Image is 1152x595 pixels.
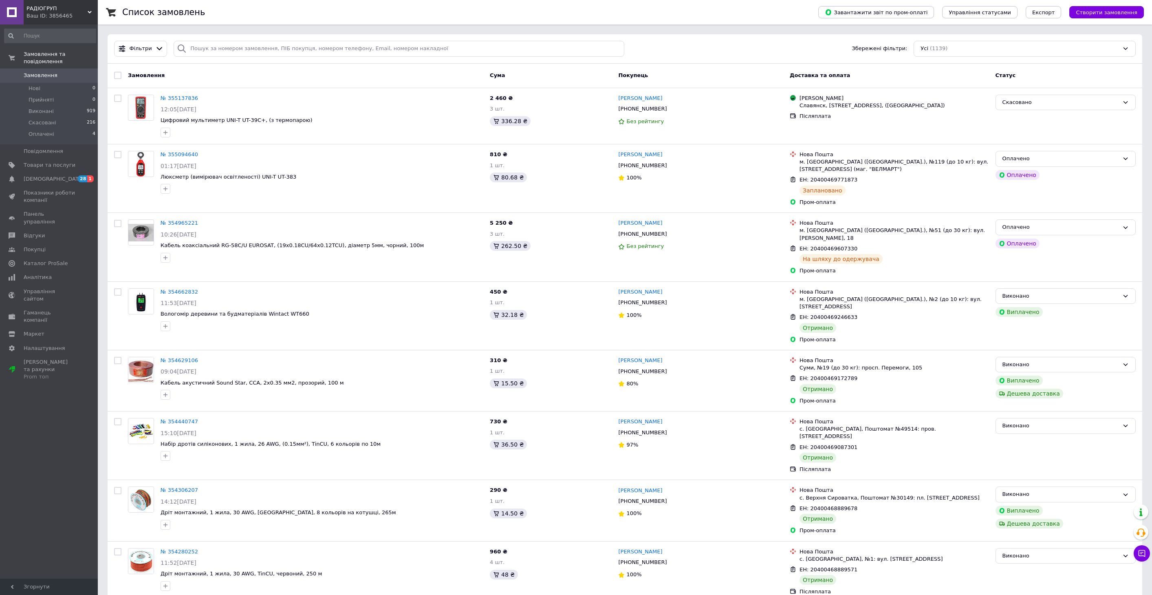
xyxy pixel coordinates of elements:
[93,131,95,138] span: 4
[161,380,344,386] span: Кабель акустичний Sound Star, CCA, 2х0.35 мм2, прозорий, 100 м
[490,570,518,580] div: 48 ₴
[800,246,857,252] span: ЕН: 20400469607330
[930,45,947,51] span: (1139)
[626,312,641,318] span: 100%
[128,72,165,78] span: Замовлення
[800,219,989,227] div: Нова Пошта
[949,9,1011,15] span: Управління статусами
[800,505,857,511] span: ЕН: 20400468889678
[490,378,527,388] div: 15.50 ₴
[626,510,641,516] span: 100%
[618,357,662,365] a: [PERSON_NAME]
[1002,98,1119,107] div: Скасовано
[490,310,527,320] div: 32.18 ₴
[78,175,87,182] span: 28
[161,117,313,123] a: Цифровий мультиметр UNI-T UT-39C+, (з термопарою)
[1002,292,1119,301] div: Виконано
[490,220,513,226] span: 5 250 ₴
[87,119,95,126] span: 216
[800,186,846,195] div: Заплановано
[24,72,57,79] span: Замовлення
[618,151,662,159] a: [PERSON_NAME]
[800,296,989,310] div: м. [GEOGRAPHIC_DATA] ([GEOGRAPHIC_DATA].), №2 (до 10 кг): вул. [STREET_ADDRESS]
[618,219,662,227] a: [PERSON_NAME]
[134,151,148,177] img: Фото товару
[490,549,507,555] span: 960 ₴
[626,380,638,387] span: 80%
[128,289,154,314] img: Фото товару
[24,232,45,239] span: Відгуки
[1002,361,1119,369] div: Виконано
[161,300,196,306] span: 11:53[DATE]
[490,106,504,112] span: 3 шт.
[128,288,154,314] a: Фото товару
[24,309,75,324] span: Гаманець компанії
[800,113,989,120] div: Післяплата
[24,274,52,281] span: Аналітика
[161,368,196,375] span: 09:04[DATE]
[132,95,150,120] img: Фото товару
[24,345,65,352] span: Налаштування
[490,368,504,374] span: 1 шт.
[800,357,989,364] div: Нова Пошта
[1134,545,1150,562] button: Чат з покупцем
[490,440,527,449] div: 36.50 ₴
[800,95,989,102] div: [PERSON_NAME]
[24,288,75,303] span: Управління сайтом
[161,441,381,447] span: Набір дротів силіконових, 1 жила, 26 AWG, (0.15мм²), TinCU, 6 кольорів по 10м
[128,224,154,241] img: Фото товару
[128,487,154,512] img: Фото товару
[800,336,989,343] div: Пром-оплата
[818,6,934,18] button: Завантажити звіт по пром-оплаті
[174,41,624,57] input: Пошук за номером замовлення, ПІБ покупця, номером телефону, Email, номером накладної
[161,95,198,101] a: № 355137836
[87,175,94,182] span: 1
[161,509,396,515] span: Дріт монтажний, 1 жила, 30 AWG, [GEOGRAPHIC_DATA], 8 кольорів на котушці, 265м
[128,151,154,177] a: Фото товару
[161,487,198,493] a: № 354306207
[161,242,424,248] span: Кабель коаксіальний RG-58C/U EUROSAT, (19x0.18CU/64x0.12TCU), діаметр 5мм, чорний, 100м
[618,95,662,102] a: [PERSON_NAME]
[800,323,836,333] div: Отримано
[617,297,668,308] div: [PHONE_NUMBER]
[128,423,154,438] img: Фото товару
[1002,422,1119,430] div: Виконано
[617,160,668,171] div: [PHONE_NUMBER]
[161,174,296,180] a: Люксметр (вимірювач освітленості) UNI-T UT-383
[1002,490,1119,499] div: Виконано
[161,106,196,113] span: 12:05[DATE]
[800,466,989,473] div: Післяплата
[800,397,989,405] div: Пром-оплата
[617,496,668,507] div: [PHONE_NUMBER]
[800,453,836,462] div: Отримано
[161,571,322,577] a: Дріт монтажний, 1 жила, 30 AWG, TinCU, червоний, 250 м
[87,108,95,115] span: 919
[790,72,850,78] span: Доставка та оплата
[800,314,857,320] span: ЕН: 20400469246633
[800,487,989,494] div: Нова Пошта
[490,72,505,78] span: Cума
[800,102,989,109] div: Славянск, [STREET_ADDRESS], ([GEOGRAPHIC_DATA])
[617,104,668,114] div: [PHONE_NUMBER]
[490,299,504,305] span: 1 шт.
[161,289,198,295] a: № 354662832
[24,148,63,155] span: Повідомлення
[128,357,154,383] a: Фото товару
[490,289,507,295] span: 450 ₴
[24,330,44,338] span: Маркет
[800,566,857,573] span: ЕН: 20400468889571
[996,170,1040,180] div: Оплачено
[921,45,928,53] span: Усі
[800,158,989,173] div: м. [GEOGRAPHIC_DATA] ([GEOGRAPHIC_DATA].), №119 (до 10 кг): вул. [STREET_ADDRESS] (маг. "ВЕЛМАРТ")
[1002,223,1119,232] div: Оплачено
[1076,9,1137,15] span: Створити замовлення
[852,45,907,53] span: Збережені фільтри:
[490,357,507,363] span: 310 ₴
[617,366,668,377] div: [PHONE_NUMBER]
[24,358,75,381] span: [PERSON_NAME] та рахунки
[996,72,1016,78] span: Статус
[161,220,198,226] a: № 354965221
[618,72,648,78] span: Покупець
